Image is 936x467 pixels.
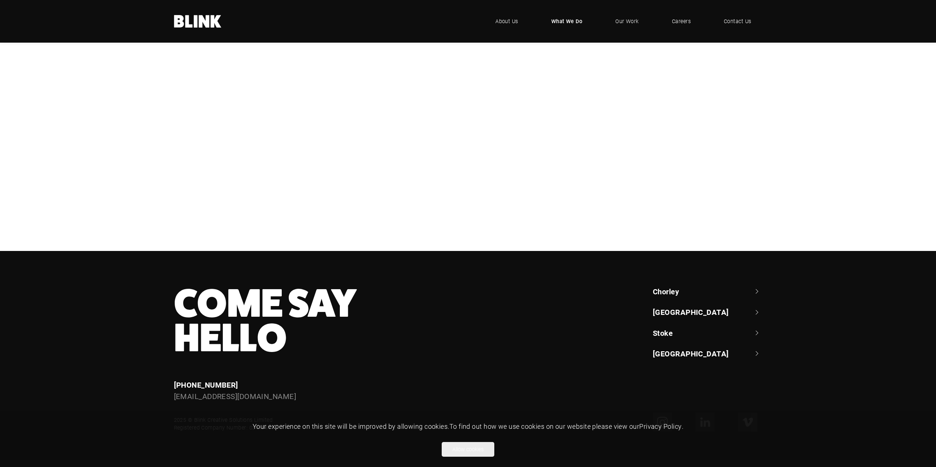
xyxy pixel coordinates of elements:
a: Contact Us [713,10,762,32]
a: [GEOGRAPHIC_DATA] [653,307,762,317]
button: Allow cookies [442,442,494,457]
a: Privacy Policy [639,422,681,431]
a: [PHONE_NUMBER] [174,380,238,389]
a: Careers [661,10,702,32]
span: Our Work [615,17,639,25]
span: Contact Us [724,17,751,25]
a: Home [174,15,222,28]
a: Chorley [653,286,762,297]
h3: Come Say Hello [174,286,523,355]
span: What We Do [551,17,583,25]
a: About Us [484,10,529,32]
a: [EMAIL_ADDRESS][DOMAIN_NAME] [174,391,296,401]
span: About Us [495,17,518,25]
a: [GEOGRAPHIC_DATA] [653,348,762,359]
span: Careers [672,17,691,25]
span: Your experience on this site will be improved by allowing cookies. To find out how we use cookies... [253,422,683,431]
a: Stoke [653,328,762,338]
a: What We Do [540,10,594,32]
a: Our Work [604,10,650,32]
